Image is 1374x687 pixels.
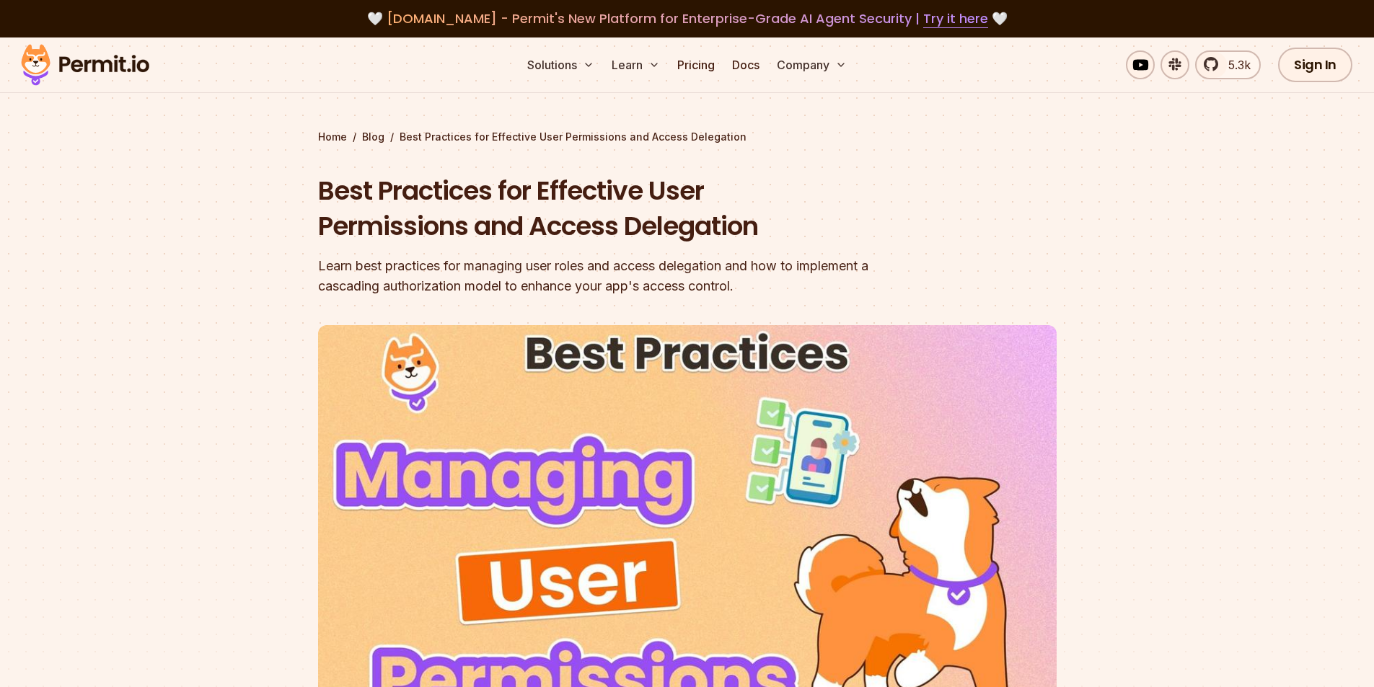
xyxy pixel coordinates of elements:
button: Learn [606,50,666,79]
a: Home [318,130,347,144]
a: 5.3k [1195,50,1261,79]
span: 5.3k [1220,56,1251,74]
img: Permit logo [14,40,156,89]
a: Pricing [671,50,721,79]
a: Sign In [1278,48,1352,82]
button: Solutions [521,50,600,79]
a: Try it here [923,9,988,28]
div: Learn best practices for managing user roles and access delegation and how to implement a cascadi... [318,256,872,296]
div: 🤍 🤍 [35,9,1339,29]
a: Blog [362,130,384,144]
h1: Best Practices for Effective User Permissions and Access Delegation [318,173,872,244]
span: [DOMAIN_NAME] - Permit's New Platform for Enterprise-Grade AI Agent Security | [387,9,988,27]
button: Company [771,50,853,79]
div: / / [318,130,1057,144]
a: Docs [726,50,765,79]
